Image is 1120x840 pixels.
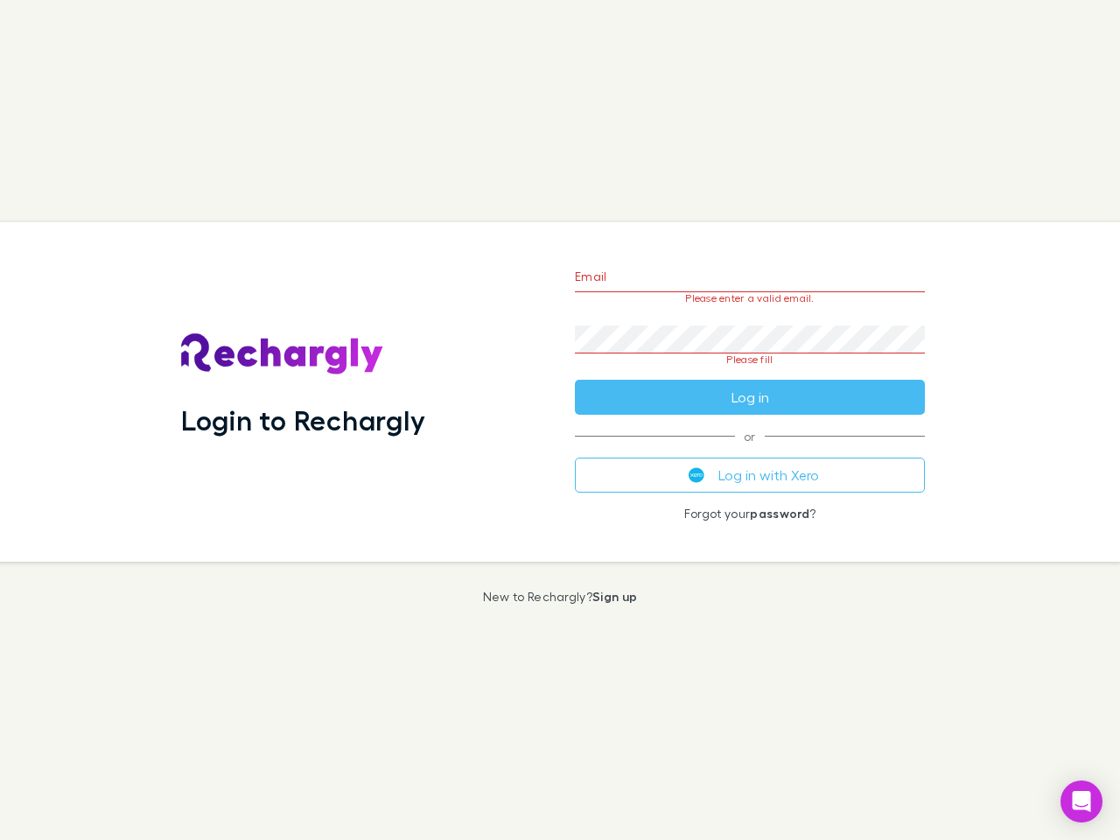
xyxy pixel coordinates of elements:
p: Please enter a valid email. [575,292,925,304]
p: New to Rechargly? [483,590,638,604]
a: password [750,506,809,521]
span: or [575,436,925,437]
p: Please fill [575,353,925,366]
p: Forgot your ? [575,507,925,521]
button: Log in [575,380,925,415]
img: Xero's logo [689,467,704,483]
div: Open Intercom Messenger [1060,780,1102,822]
button: Log in with Xero [575,458,925,493]
a: Sign up [592,589,637,604]
img: Rechargly's Logo [181,333,384,375]
h1: Login to Rechargly [181,403,425,437]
